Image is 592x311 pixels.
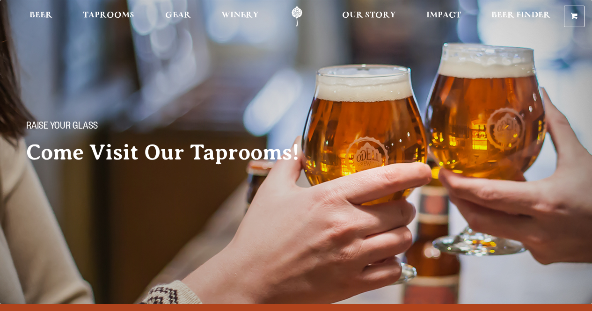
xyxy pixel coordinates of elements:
span: Beer Finder [491,12,550,19]
span: Beer [29,12,52,19]
span: Taprooms [83,12,134,19]
span: Our Story [342,12,396,19]
a: Beer Finder [485,6,556,27]
span: Raise your glass [26,121,98,133]
span: Impact [426,12,461,19]
a: Our Story [336,6,402,27]
a: Odell Home [279,6,314,27]
span: Winery [221,12,259,19]
a: Gear [159,6,197,27]
a: Impact [420,6,467,27]
span: Gear [165,12,191,19]
h2: Come Visit Our Taprooms! [26,141,318,164]
a: Beer [23,6,58,27]
a: Winery [215,6,265,27]
a: Taprooms [77,6,140,27]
